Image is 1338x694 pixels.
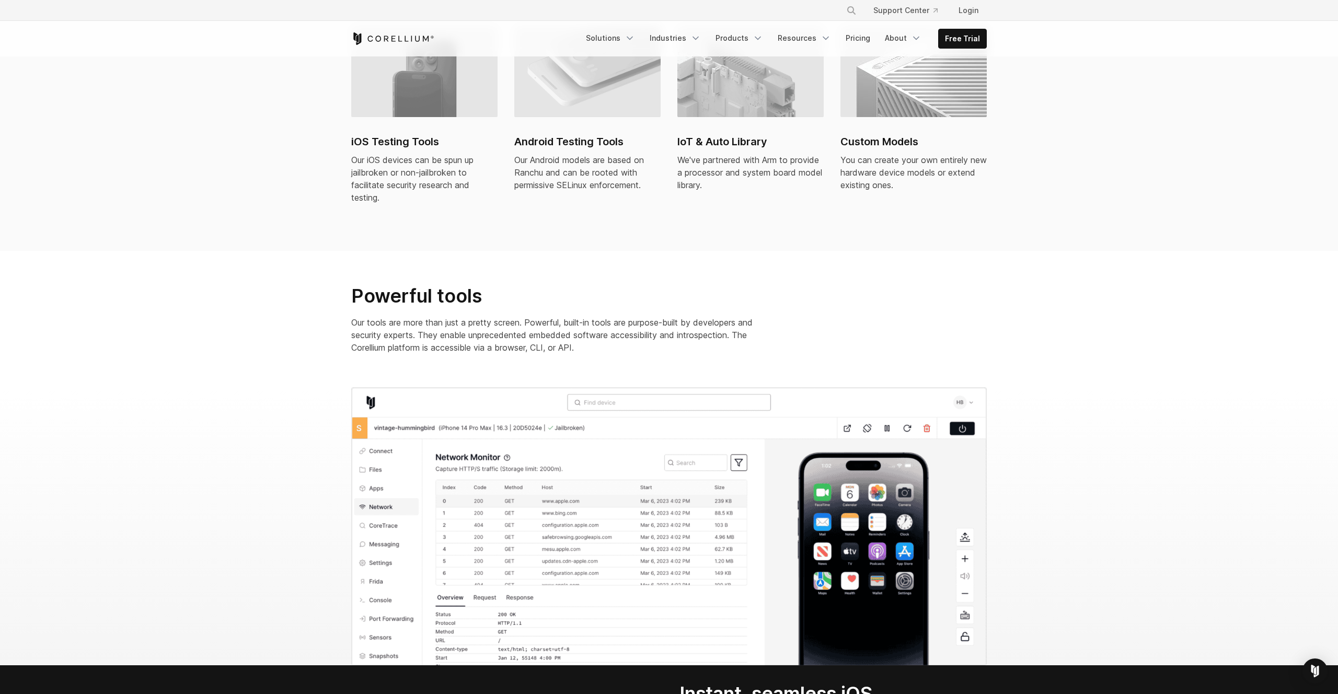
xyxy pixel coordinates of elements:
img: Custom Models [840,26,987,117]
a: Android virtual machine and devices Android Testing Tools Our Android models are based on Ranchu ... [514,26,661,204]
a: Corellium Home [351,32,434,45]
h2: Custom Models [840,134,987,149]
h2: Powerful tools [351,284,769,308]
a: iPhone virtual machine and devices iOS Testing Tools Our iOS devices can be spun up jailbroken or... [351,26,498,216]
div: Navigation Menu [580,29,987,49]
img: Android virtual machine and devices [514,26,661,117]
h2: iOS Testing Tools [351,134,498,149]
a: About [879,29,928,48]
h2: IoT & Auto Library [677,134,824,149]
img: Screenshot of the Corellium virtual hardware platform; network monitor section [351,387,987,665]
p: Our tools are more than just a pretty screen. Powerful, built-in tools are purpose-built by devel... [351,316,769,354]
a: Free Trial [939,29,986,48]
a: Industries [643,29,707,48]
div: You can create your own entirely new hardware device models or extend existing ones. [840,154,987,191]
a: IoT & Auto Library IoT & Auto Library We've partnered with Arm to provide a processor and system ... [677,26,824,204]
a: Pricing [839,29,876,48]
h2: Android Testing Tools [514,134,661,149]
button: Search [842,1,861,20]
a: Products [709,29,769,48]
div: Our Android models are based on Ranchu and can be rooted with permissive SELinux enforcement. [514,154,661,191]
a: Resources [771,29,837,48]
a: Support Center [865,1,946,20]
div: Navigation Menu [834,1,987,20]
div: Our iOS devices can be spun up jailbroken or non-jailbroken to facilitate security research and t... [351,154,498,204]
a: Solutions [580,29,641,48]
div: We've partnered with Arm to provide a processor and system board model library. [677,154,824,191]
img: iPhone virtual machine and devices [351,26,498,117]
a: Login [950,1,987,20]
img: IoT & Auto Library [677,26,824,117]
div: Open Intercom Messenger [1302,658,1328,684]
a: Custom Models Custom Models You can create your own entirely new hardware device models or extend... [840,26,987,204]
